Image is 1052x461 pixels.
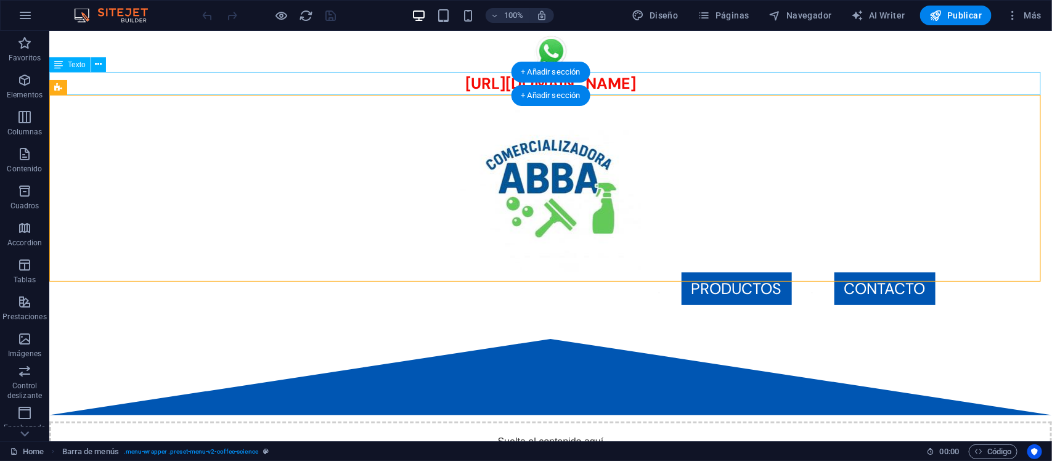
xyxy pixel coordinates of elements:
[71,8,163,23] img: Editor Logo
[486,8,529,23] button: 100%
[504,8,524,23] h6: 100%
[920,6,992,25] button: Publicar
[852,9,905,22] span: AI Writer
[68,61,86,68] span: Texto
[2,312,46,322] p: Prestaciones
[7,164,42,174] p: Contenido
[940,444,959,459] span: 00 00
[627,6,683,25] button: Diseño
[536,10,547,21] i: Al redimensionar, ajustar el nivel de zoom automáticamente para ajustarse al dispositivo elegido.
[927,444,960,459] h6: Tiempo de la sesión
[263,448,269,455] i: Este elemento es un preajuste personalizable
[627,6,683,25] div: Diseño (Ctrl+Alt+Y)
[10,444,44,459] a: Haz clic para cancelar la selección y doble clic para abrir páginas
[10,201,39,211] p: Cuadros
[948,447,950,456] span: :
[14,275,36,285] p: Tablas
[9,53,41,63] p: Favoritos
[769,9,832,22] span: Navegador
[7,90,43,100] p: Elementos
[299,8,314,23] button: reload
[300,9,314,23] i: Volver a cargar página
[930,9,982,22] span: Publicar
[7,238,42,248] p: Accordion
[847,6,910,25] button: AI Writer
[693,6,754,25] button: Páginas
[274,8,289,23] button: Haz clic para salir del modo de previsualización y seguir editando
[511,85,590,106] div: + Añadir sección
[974,444,1012,459] span: Código
[969,444,1017,459] button: Código
[632,9,679,22] span: Diseño
[8,349,41,359] p: Imágenes
[7,127,43,137] p: Columnas
[1001,6,1046,25] button: Más
[764,6,837,25] button: Navegador
[511,62,590,83] div: + Añadir sección
[698,9,749,22] span: Páginas
[1027,444,1042,459] button: Usercentrics
[62,444,119,459] span: Haz clic para seleccionar y doble clic para editar
[62,444,269,459] nav: breadcrumb
[124,444,258,459] span: . menu-wrapper .preset-menu-v2-coffee-science
[4,423,46,433] p: Encabezado
[1006,9,1042,22] span: Más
